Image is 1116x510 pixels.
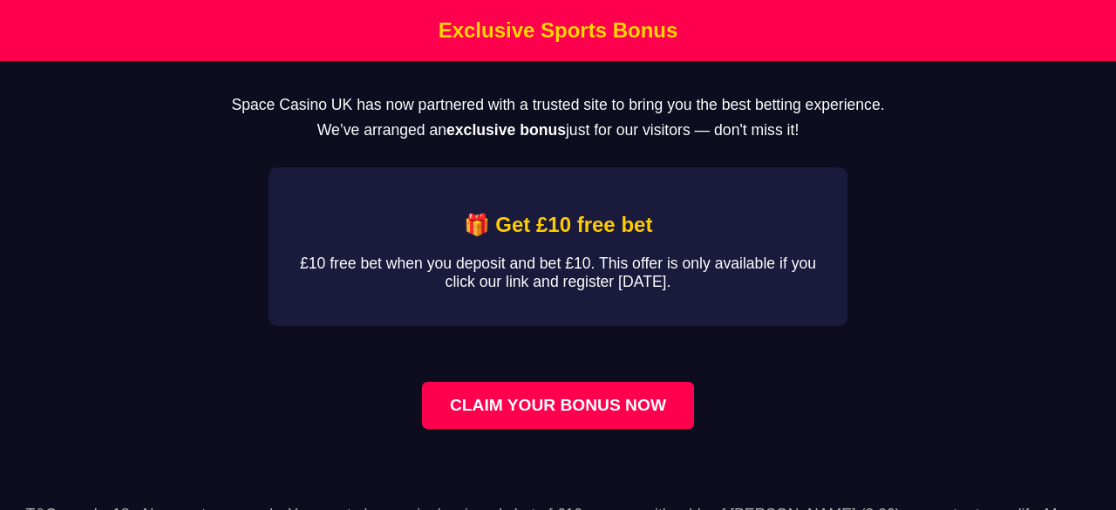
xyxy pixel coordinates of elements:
p: £10 free bet when you deposit and bet £10. This offer is only available if you click our link and... [296,255,820,291]
h1: Exclusive Sports Bonus [4,18,1112,43]
a: Claim your bonus now [422,382,694,429]
strong: exclusive bonus [446,121,566,139]
div: Affiliate Bonus [269,167,847,326]
p: Space Casino UK has now partnered with a trusted site to bring you the best betting experience. [28,96,1088,114]
p: We’ve arranged an just for our visitors — don't miss it! [28,121,1088,139]
h2: 🎁 Get £10 free bet [296,213,820,237]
